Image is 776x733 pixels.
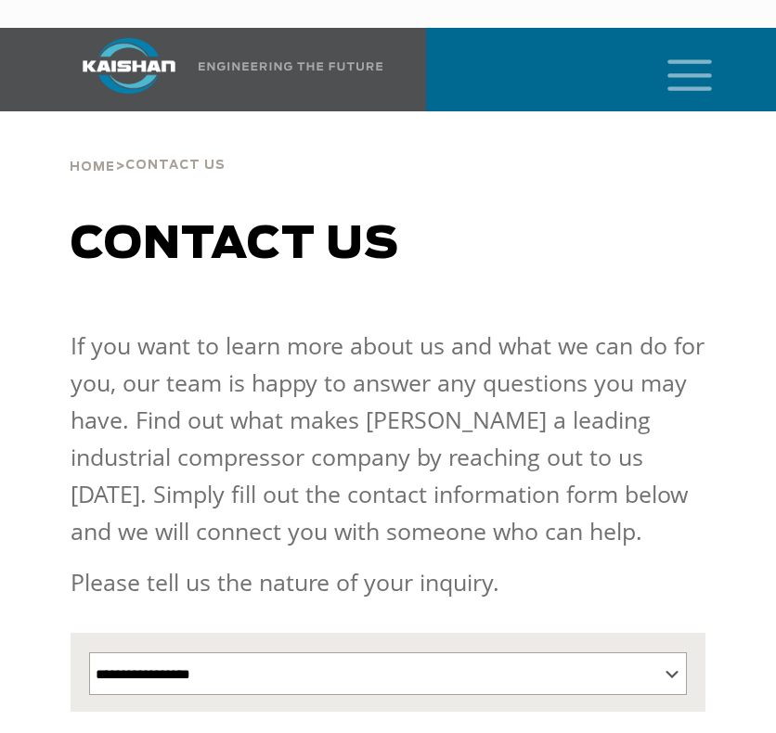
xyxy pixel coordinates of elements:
[71,223,399,267] span: Contact us
[71,563,705,600] p: Please tell us the nature of your inquiry.
[70,158,115,174] a: Home
[59,28,383,111] a: Kaishan USA
[660,54,692,85] a: mobile menu
[71,327,705,549] p: If you want to learn more about us and what we can do for you, our team is happy to answer any qu...
[125,160,226,172] span: Contact Us
[70,111,226,182] div: >
[199,62,382,71] img: Engineering the future
[70,161,115,174] span: Home
[59,38,199,94] img: kaishan logo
